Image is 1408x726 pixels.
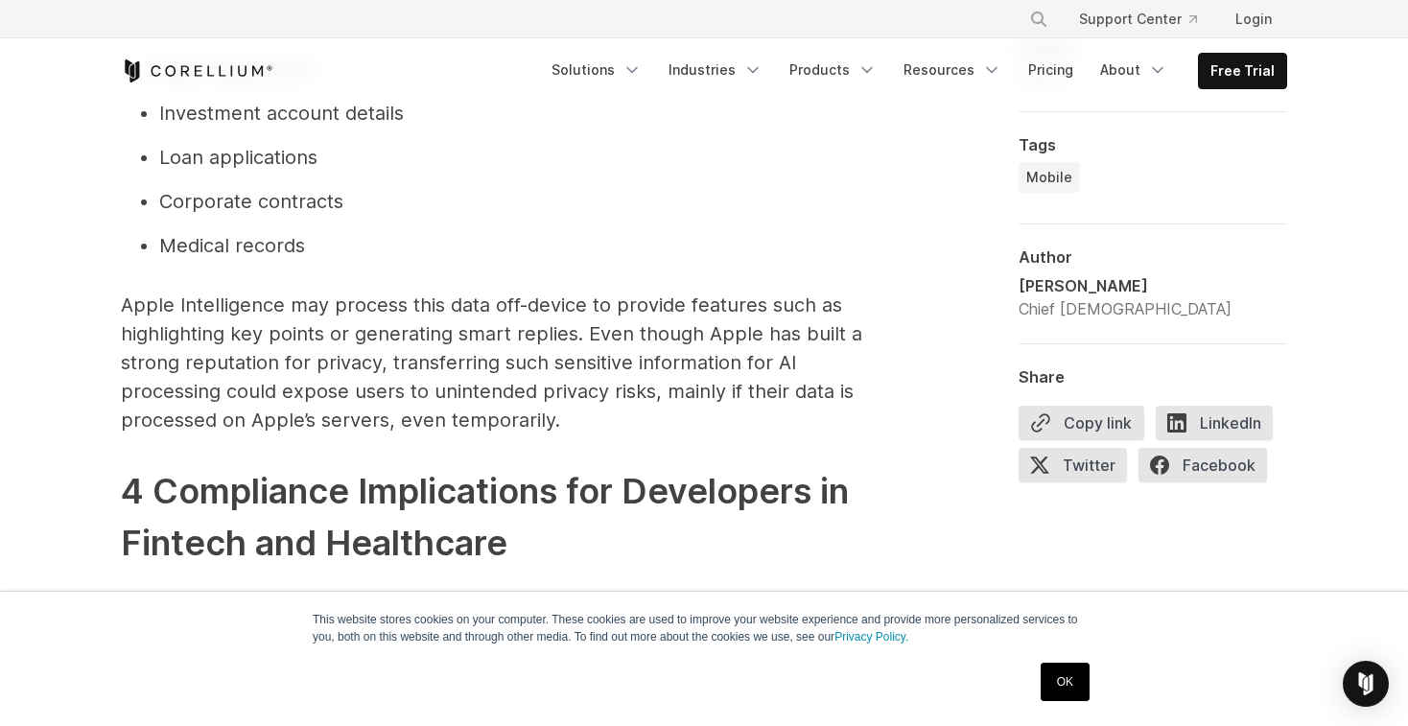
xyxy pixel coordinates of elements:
span: LinkedIn [1156,406,1273,440]
p: Apple Intelligence may process this data off-device to provide features such as highlighting key ... [121,291,888,434]
div: Tags [1019,135,1287,154]
a: Products [778,53,888,87]
span: Loan applications [159,146,317,169]
div: Open Intercom Messenger [1343,661,1389,707]
div: Share [1019,367,1287,386]
a: Twitter [1019,448,1138,490]
a: Facebook [1138,448,1279,490]
a: Login [1220,2,1287,36]
a: Solutions [540,53,653,87]
a: Support Center [1064,2,1212,36]
div: Author [1019,247,1287,267]
p: This website stores cookies on your computer. These cookies are used to improve your website expe... [313,611,1095,645]
a: LinkedIn [1156,406,1284,448]
span: Corporate contracts [159,190,343,213]
div: Navigation Menu [1006,2,1287,36]
span: Investment account details [159,102,404,125]
a: Mobile [1019,162,1080,193]
span: Facebook [1138,448,1267,482]
div: [PERSON_NAME] [1019,274,1232,297]
span: Twitter [1019,448,1127,482]
p: For teams operating in regulated industries, Apple Intelligence in iOS 18 introduces new complexi... [121,584,888,699]
a: Privacy Policy. [834,630,908,644]
span: Mobile [1026,168,1072,187]
a: Free Trial [1199,54,1286,88]
a: Industries [657,53,774,87]
a: Pricing [1017,53,1085,87]
button: Search [1021,2,1056,36]
button: Copy link [1019,406,1144,440]
div: Navigation Menu [540,53,1287,89]
a: Resources [892,53,1013,87]
span: Medical records [159,234,305,257]
a: Corellium Home [121,59,273,82]
a: OK [1041,663,1090,701]
a: About [1089,53,1179,87]
h2: 4 Compliance Implications for Developers in Fintech and Healthcare [121,465,888,569]
div: Chief [DEMOGRAPHIC_DATA] [1019,297,1232,320]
